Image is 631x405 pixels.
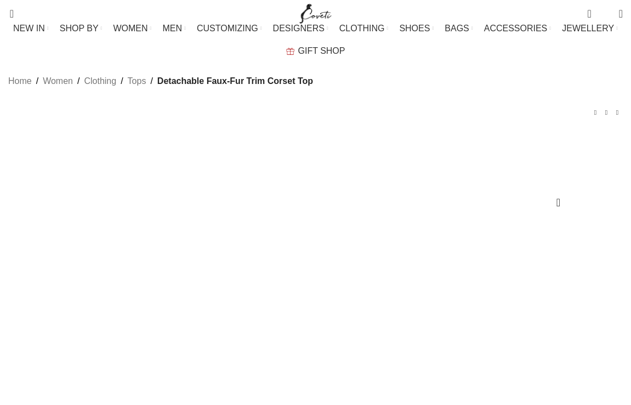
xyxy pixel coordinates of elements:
[163,23,183,33] span: MEN
[273,23,325,33] span: DESIGNERS
[600,3,611,25] div: My Wishlist
[113,23,147,33] span: WOMEN
[588,5,596,14] span: 0
[113,18,151,40] a: WOMEN
[13,23,45,33] span: NEW IN
[60,18,103,40] a: SHOP BY
[590,107,601,118] a: Previous product
[84,74,116,88] a: Clothing
[562,18,618,40] a: JEWELLERY
[8,74,313,88] nav: Breadcrumb
[339,23,385,33] span: CLOTHING
[157,74,313,88] span: Detachable Faux-Fur Trim Corset Top
[3,3,14,25] a: Search
[484,23,548,33] span: ACCESSORIES
[612,107,623,118] a: Next product
[128,74,146,88] a: Tops
[399,18,434,40] a: SHOES
[286,40,345,62] a: GIFT SHOP
[163,18,186,40] a: MEN
[60,23,99,33] span: SHOP BY
[197,23,258,33] span: CUSTOMIZING
[286,48,294,55] img: GiftBag
[445,23,469,33] span: BAGS
[3,18,628,62] div: Main navigation
[43,74,73,88] a: Women
[273,18,328,40] a: DESIGNERS
[197,18,262,40] a: CUSTOMIZING
[13,18,49,40] a: NEW IN
[8,74,32,88] a: Home
[484,18,552,40] a: ACCESSORIES
[562,23,614,33] span: JEWELLERY
[339,18,389,40] a: CLOTHING
[399,23,430,33] span: SHOES
[602,11,610,19] span: 0
[582,3,596,25] a: 0
[298,46,345,56] span: GIFT SHOP
[445,18,473,40] a: BAGS
[297,8,334,18] a: Site logo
